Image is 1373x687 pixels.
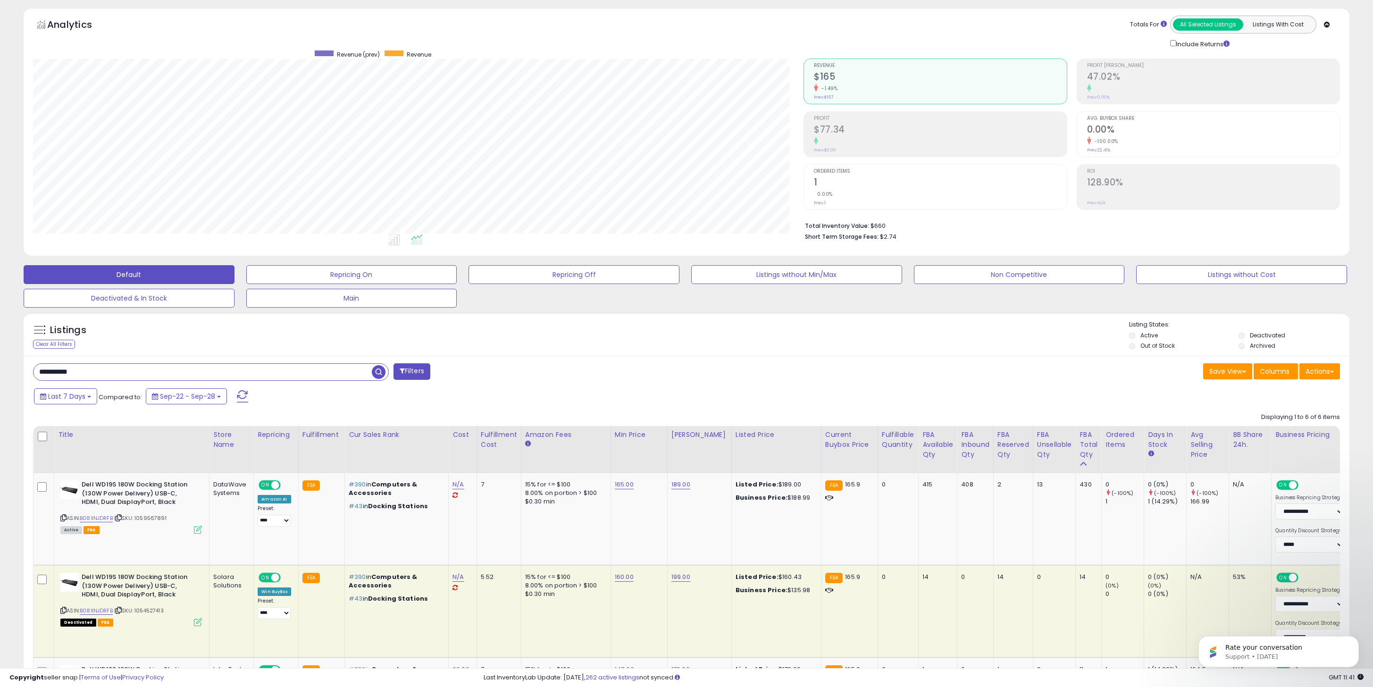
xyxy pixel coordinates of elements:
[1087,177,1340,190] h2: 128.90%
[1105,497,1144,506] div: 1
[997,573,1026,581] div: 14
[525,581,603,590] div: 8.00% on portion > $100
[146,388,227,404] button: Sep-22 - Sep-28
[1184,616,1373,682] iframe: Intercom notifications message
[114,607,164,614] span: | SKU: 1054527413
[452,430,473,440] div: Cost
[33,340,75,349] div: Clear All Filters
[98,619,114,627] span: FBA
[736,586,787,595] b: Business Price:
[1260,367,1289,376] span: Columns
[1275,430,1371,440] div: Business Pricing
[691,265,902,284] button: Listings without Min/Max
[349,595,441,603] p: in
[337,50,380,59] span: Revenue (prev)
[736,430,817,440] div: Listed Price
[1105,582,1119,589] small: (0%)
[1129,320,1350,329] p: Listing States:
[615,430,663,440] div: Min Price
[1297,574,1312,582] span: OFF
[805,222,869,230] b: Total Inventory Value:
[82,573,196,602] b: Dell WD19S 180W Docking Station (130W Power Delivery) USB-C, HDMI, Dual DisplayPort, Black
[525,480,603,489] div: 15% for <= $100
[1091,138,1118,145] small: -100.00%
[349,572,366,581] span: #390
[1173,18,1243,31] button: All Selected Listings
[1203,363,1252,379] button: Save View
[814,169,1066,174] span: Ordered Items
[50,324,86,337] h5: Listings
[122,673,164,682] a: Privacy Policy
[845,480,860,489] span: 165.9
[880,232,896,241] span: $2.74
[1190,497,1229,506] div: 166.99
[1190,430,1225,460] div: Avg Selling Price
[1105,480,1144,489] div: 0
[246,265,457,284] button: Repricing On
[671,480,690,489] a: 189.00
[258,587,291,596] div: Win BuyBox
[525,440,531,448] small: Amazon Fees.
[260,574,271,582] span: ON
[525,430,607,440] div: Amazon Fees
[452,480,464,489] a: N/A
[82,480,196,509] b: Dell WD19S 180W Docking Station (130W Power Delivery) USB-C, HDMI, Dual DisplayPort, Black
[349,573,441,590] p: in
[1037,480,1069,489] div: 13
[213,573,246,590] div: Solara Solutions
[825,480,843,491] small: FBA
[1148,582,1161,589] small: (0%)
[825,573,843,583] small: FBA
[615,572,634,582] a: 160.00
[246,289,457,308] button: Main
[1243,18,1313,31] button: Listings With Cost
[736,494,814,502] div: $188.99
[1190,480,1229,489] div: 0
[368,594,428,603] span: Docking Stations
[1148,573,1186,581] div: 0 (0%)
[882,480,911,489] div: 0
[1112,489,1133,497] small: (-100%)
[1080,430,1097,460] div: FBA Total Qty
[914,265,1125,284] button: Non Competitive
[260,481,271,489] span: ON
[1250,342,1275,350] label: Archived
[84,526,100,534] span: FBA
[349,572,418,590] span: Computers & Accessories
[1087,63,1340,68] span: Profit [PERSON_NAME]
[302,480,320,491] small: FBA
[814,124,1066,137] h2: $77.34
[349,480,418,497] span: Computers & Accessories
[1148,450,1154,458] small: Days In Stock.
[1087,94,1110,100] small: Prev: 0.00%
[1148,590,1186,598] div: 0 (0%)
[1148,497,1186,506] div: 1 (14.29%)
[1105,590,1144,598] div: 0
[368,502,428,511] span: Docking Stations
[736,572,779,581] b: Listed Price:
[1163,38,1241,49] div: Include Returns
[1250,331,1285,339] label: Deactivated
[922,430,953,460] div: FBA Available Qty
[814,147,836,153] small: Prev: $0.00
[736,493,787,502] b: Business Price:
[349,430,444,440] div: Cur Sales Rank
[48,392,85,401] span: Last 7 Days
[882,430,914,450] div: Fulfillable Quantity
[279,574,294,582] span: OFF
[99,393,142,402] span: Compared to:
[997,480,1026,489] div: 2
[1080,573,1094,581] div: 14
[1233,430,1267,450] div: BB Share 24h.
[1233,480,1264,489] div: N/A
[1275,494,1344,501] label: Business Repricing Strategy:
[814,63,1066,68] span: Revenue
[1148,480,1186,489] div: 0 (0%)
[805,219,1333,231] li: $660
[80,514,113,522] a: B08XNJDRFB
[736,586,814,595] div: $135.98
[1148,430,1182,450] div: Days In Stock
